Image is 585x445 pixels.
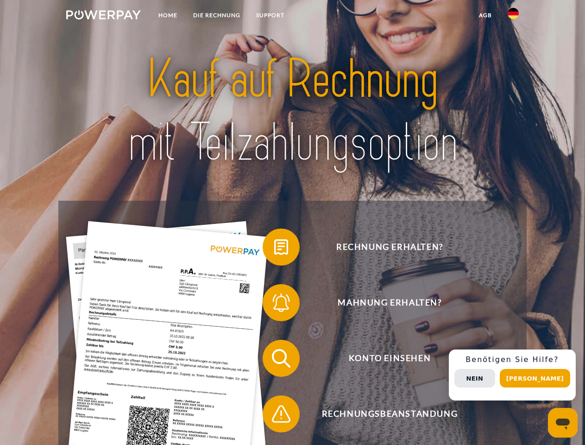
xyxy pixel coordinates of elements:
iframe: Schaltfläche zum Öffnen des Messaging-Fensters [548,408,578,438]
a: DIE RECHNUNG [185,7,248,24]
button: Rechnung erhalten? [263,229,503,266]
div: Schnellhilfe [449,350,576,400]
h3: Benötigen Sie Hilfe? [454,355,570,364]
img: qb_search.svg [270,347,293,370]
span: Konto einsehen [276,340,503,377]
img: qb_bill.svg [270,235,293,259]
button: Rechnungsbeanstandung [263,395,503,432]
img: de [508,8,519,19]
img: qb_warning.svg [270,402,293,426]
button: Nein [454,369,495,388]
button: Mahnung erhalten? [263,284,503,321]
button: Konto einsehen [263,340,503,377]
button: [PERSON_NAME] [500,369,570,388]
a: SUPPORT [248,7,292,24]
span: Rechnungsbeanstandung [276,395,503,432]
span: Rechnung erhalten? [276,229,503,266]
img: title-powerpay_de.svg [88,44,497,178]
img: logo-powerpay-white.svg [66,10,141,19]
a: agb [471,7,500,24]
img: qb_bell.svg [270,291,293,314]
span: Mahnung erhalten? [276,284,503,321]
a: Home [151,7,185,24]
